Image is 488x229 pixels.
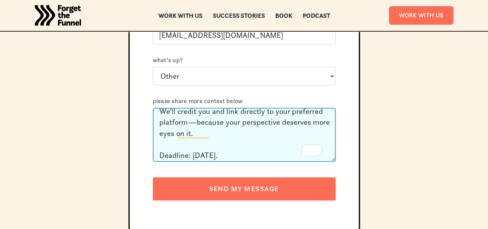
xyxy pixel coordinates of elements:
[302,13,330,18] a: Podcast
[153,177,336,200] input: SEND MY MESSAGE
[389,6,453,24] a: Work With Us
[275,13,292,18] a: Book
[213,13,265,18] a: Success Stories
[153,26,336,44] input: name@domain.com
[153,56,336,64] label: What's up?
[158,13,202,18] a: Work with us
[153,108,336,162] textarea: To enrich screen reader interactions, please activate Accessibility in Grammarly extension settings
[153,97,336,105] label: Please share more context below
